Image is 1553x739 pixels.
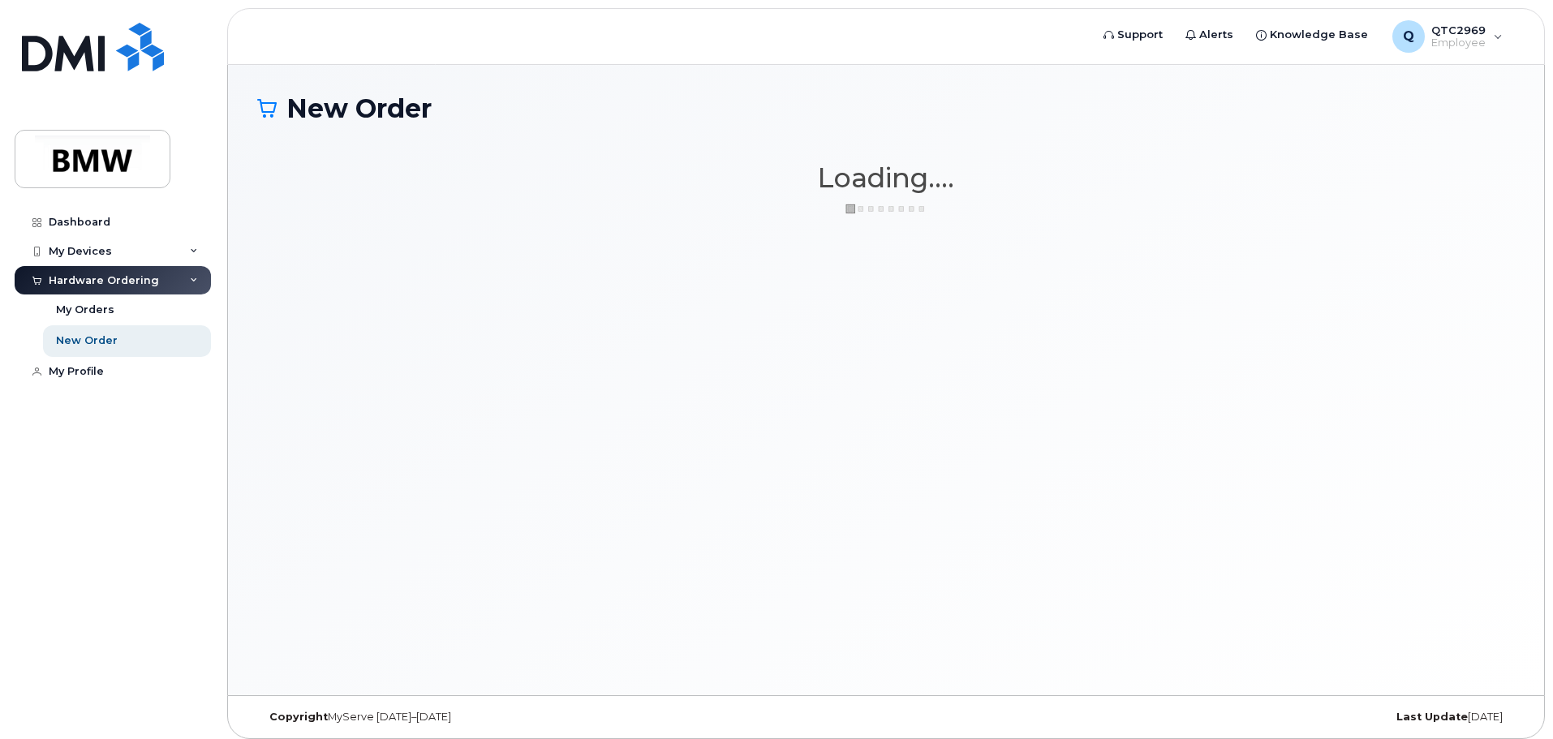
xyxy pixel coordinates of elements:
strong: Copyright [269,711,328,723]
div: MyServe [DATE]–[DATE] [257,711,677,724]
img: ajax-loader-3a6953c30dc77f0bf724df975f13086db4f4c1262e45940f03d1251963f1bf2e.gif [845,203,927,215]
strong: Last Update [1396,711,1468,723]
h1: Loading.... [257,163,1515,192]
h1: New Order [257,94,1515,122]
div: [DATE] [1095,711,1515,724]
